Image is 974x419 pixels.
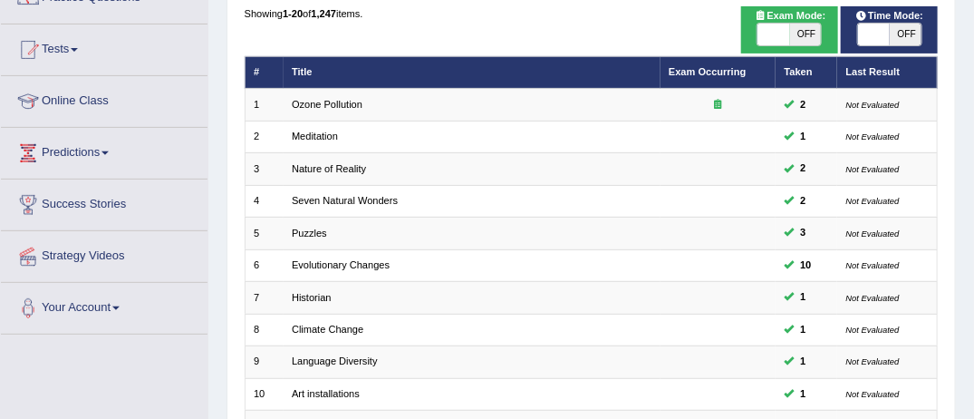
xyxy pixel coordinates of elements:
span: You can still take this question [795,258,818,274]
td: 10 [245,378,284,410]
span: You can still take this question [795,161,812,177]
td: 9 [245,346,284,378]
td: 8 [245,314,284,346]
td: 7 [245,282,284,314]
td: 1 [245,89,284,121]
a: Climate Change [292,324,363,335]
div: Exam occurring question [669,98,767,112]
small: Not Evaluated [846,260,900,270]
span: Time Mode: [850,8,930,24]
td: 5 [245,218,284,249]
a: Strategy Videos [1,231,207,277]
a: Online Class [1,76,207,122]
span: You can still take this question [795,354,812,370]
small: Not Evaluated [846,293,900,303]
small: Not Evaluated [846,196,900,206]
a: Your Account [1,283,207,328]
a: Puzzles [292,228,327,239]
th: # [245,56,284,88]
small: Not Evaluated [846,164,900,174]
a: Historian [292,292,332,303]
span: You can still take this question [795,322,812,338]
small: Not Evaluated [846,229,900,239]
td: 3 [245,153,284,185]
small: Not Evaluated [846,356,900,366]
td: 6 [245,249,284,281]
a: Language Diversity [292,356,378,366]
div: Show exams occurring in exams [741,6,838,54]
th: Taken [776,56,837,88]
div: Showing of items. [245,6,939,21]
span: You can still take this question [795,386,812,403]
a: Ozone Pollution [292,99,362,110]
small: Not Evaluated [846,100,900,110]
td: 4 [245,185,284,217]
small: Not Evaluated [846,325,900,335]
a: Meditation [292,131,338,141]
a: Evolutionary Changes [292,259,390,270]
span: Exam Mode: [748,8,832,24]
small: Not Evaluated [846,132,900,141]
span: You can still take this question [795,97,812,113]
span: You can still take this question [795,225,812,241]
b: 1,247 [311,8,336,19]
span: OFF [790,24,822,45]
b: 1-20 [283,8,303,19]
a: Art installations [292,388,360,399]
span: You can still take this question [795,129,812,145]
span: OFF [890,24,921,45]
a: Success Stories [1,180,207,225]
a: Nature of Reality [292,163,366,174]
a: Tests [1,24,207,70]
a: Exam Occurring [669,66,746,77]
span: You can still take this question [795,193,812,209]
a: Seven Natural Wonders [292,195,398,206]
small: Not Evaluated [846,389,900,399]
span: You can still take this question [795,289,812,306]
th: Last Result [837,56,938,88]
a: Predictions [1,128,207,173]
td: 2 [245,121,284,152]
th: Title [284,56,661,88]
